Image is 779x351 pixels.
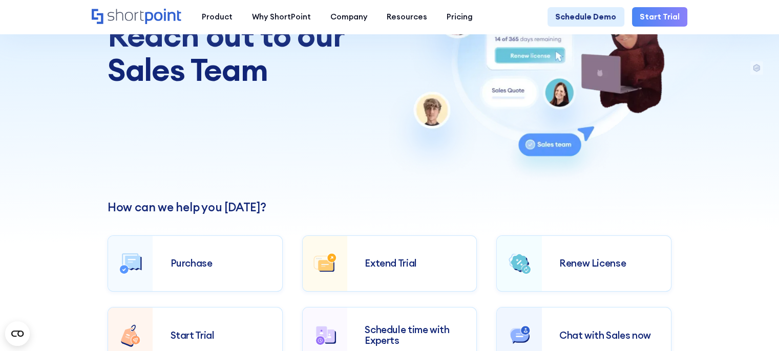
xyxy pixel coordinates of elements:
div: Extend Trial [365,258,459,269]
a: Renew License [496,235,671,292]
a: Schedule Demo [548,7,624,27]
a: Purchase [108,235,283,292]
div: Chat with Sales now [559,330,654,341]
h2: How can we help you [DATE]? [108,201,671,214]
div: Pricing [447,11,473,23]
div: Start Trial [171,330,265,341]
a: Company [321,7,377,27]
a: Product [192,7,242,27]
iframe: Chat Widget [595,233,779,351]
div: Purchase [171,258,265,269]
a: Resources [377,7,437,27]
div: Renew License [559,258,654,269]
a: Why ShortPoint [242,7,321,27]
div: Product [202,11,233,23]
a: Home [92,9,182,26]
a: Extend Trial [302,235,477,292]
div: Company [330,11,367,23]
div: Why ShortPoint [252,11,311,23]
div: Resources [387,11,427,23]
h1: Reach out to our Sales Team [108,18,367,87]
a: Start Trial [632,7,687,27]
button: Open CMP widget [5,321,30,346]
a: Pricing [437,7,482,27]
div: Schedule time with Experts [365,324,459,346]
